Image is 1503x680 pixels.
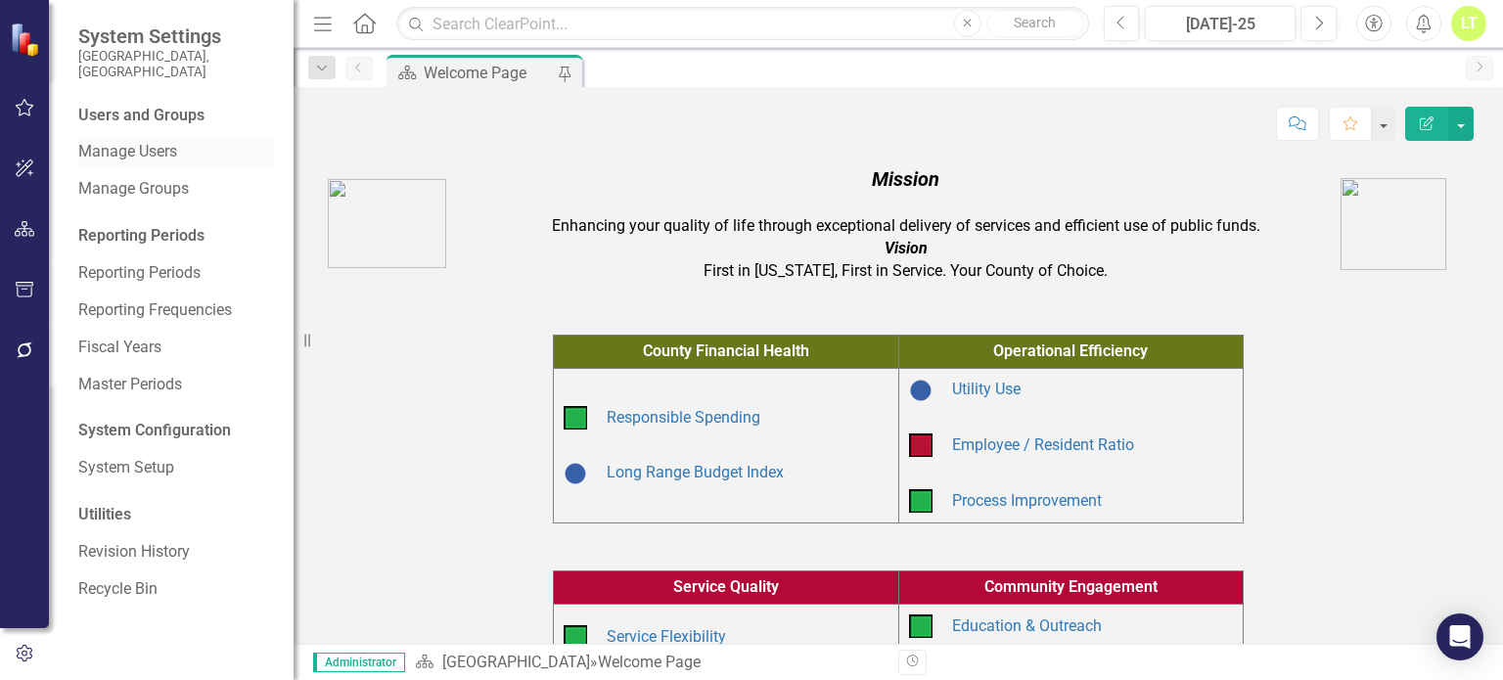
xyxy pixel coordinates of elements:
img: On Target [564,625,587,649]
div: Utilities [78,504,274,526]
div: [DATE]-25 [1152,13,1289,36]
small: [GEOGRAPHIC_DATA], [GEOGRAPHIC_DATA] [78,48,274,80]
img: On Target [909,489,933,513]
a: Education & Outreach [952,616,1102,635]
div: Users and Groups [78,105,274,127]
div: Reporting Periods [78,225,274,248]
input: Search ClearPoint... [396,7,1088,41]
a: Recycle Bin [78,578,274,601]
a: Reporting Frequencies [78,299,274,322]
td: Enhancing your quality of life through exceptional delivery of services and efficient use of publ... [477,160,1336,288]
a: Responsible Spending [607,408,760,427]
img: Below Plan [909,433,933,457]
span: System Settings [78,24,274,48]
a: [GEOGRAPHIC_DATA] [442,653,590,671]
div: Welcome Page [598,653,701,671]
a: Utility Use [952,380,1021,398]
button: [DATE]-25 [1145,6,1296,41]
img: On Target [564,406,587,430]
a: Process Improvement [952,491,1102,510]
a: Reporting Periods [78,262,274,285]
a: System Setup [78,457,274,479]
span: Service Quality [673,577,779,596]
a: Employee / Resident Ratio [952,435,1134,454]
div: Open Intercom Messenger [1436,613,1483,660]
a: Manage Users [78,141,274,163]
button: Search [986,10,1084,37]
img: ClearPoint Strategy [10,23,44,57]
a: Long Range Budget Index [607,463,784,481]
img: Baselining [564,462,587,485]
button: LT [1451,6,1486,41]
em: Vision [885,239,928,257]
span: Community Engagement [984,577,1158,596]
span: Administrator [313,653,405,672]
a: Master Periods [78,374,274,396]
em: Mission [872,167,939,191]
img: Baselining [909,379,933,402]
img: On Target [909,614,933,638]
div: Welcome Page [424,61,553,85]
a: Fiscal Years [78,337,274,359]
a: Service Flexibility [607,627,726,646]
span: County Financial Health [643,341,809,360]
span: Operational Efficiency [993,341,1148,360]
div: » [415,652,884,674]
img: AC_Logo.png [328,179,446,268]
a: Manage Groups [78,178,274,201]
a: Revision History [78,541,274,564]
img: AA%20logo.png [1341,178,1446,270]
span: Search [1014,15,1056,30]
div: System Configuration [78,420,274,442]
